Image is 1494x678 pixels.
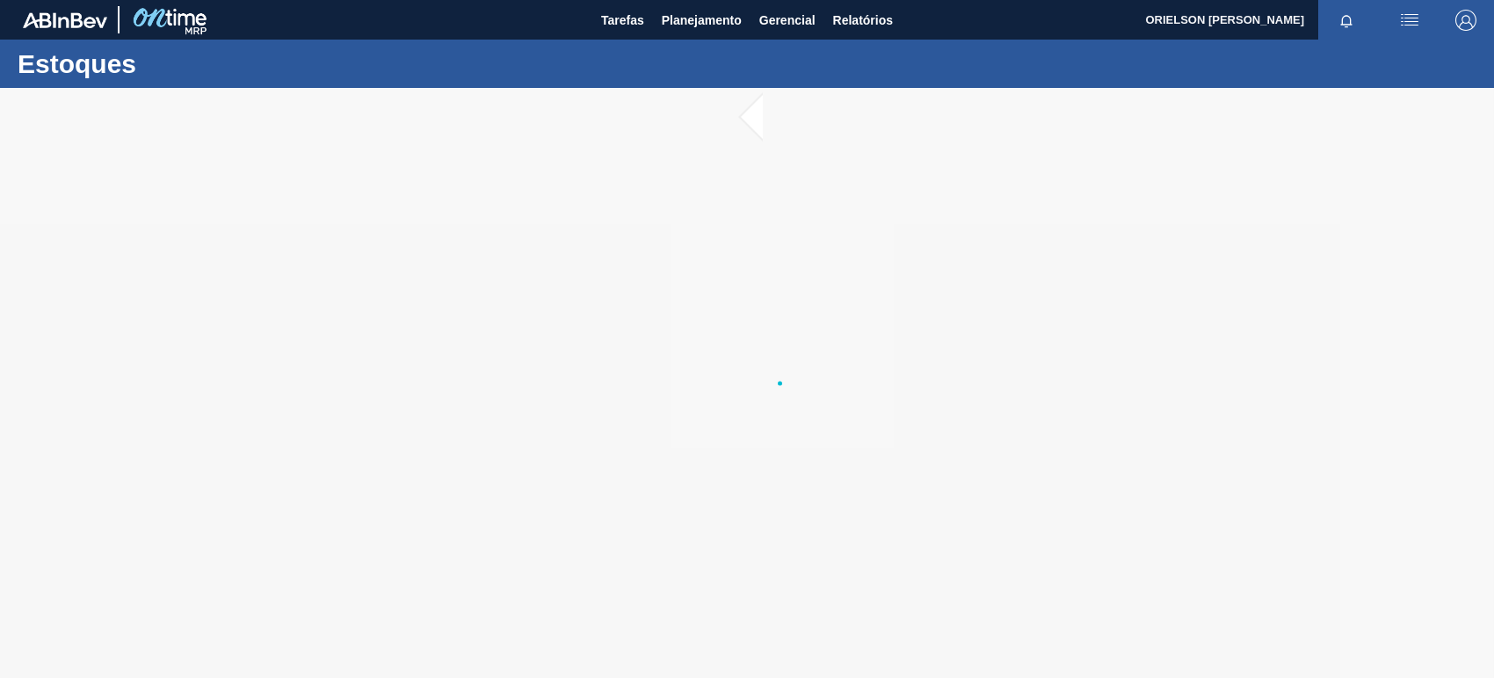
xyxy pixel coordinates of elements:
img: userActions [1399,10,1420,31]
span: Tarefas [601,10,644,31]
button: Notificações [1318,8,1374,33]
span: Gerencial [759,10,816,31]
h1: Estoques [18,54,330,74]
img: TNhmsLtSVTkK8tSr43FrP2fwEKptu5GPRR3wAAAABJRU5ErkJggg== [23,12,107,28]
img: Logout [1455,10,1476,31]
span: Relatórios [833,10,893,31]
span: Planejamento [662,10,742,31]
